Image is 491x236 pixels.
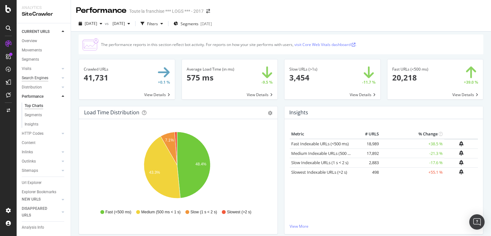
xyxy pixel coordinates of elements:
div: Outlinks [22,158,36,165]
a: visit Core Web Vitals dashboard . [294,42,356,47]
div: [DATE] [200,21,212,27]
a: Fast Indexable URLs (<500 ms) [291,141,349,147]
a: Movements [22,47,66,54]
div: Toute la franchise *** LOGS *** - 2017 [129,8,204,14]
div: bell-plus [459,160,464,165]
a: Visits [22,65,60,72]
button: [DATE] [110,19,133,29]
div: Distribution [22,84,42,91]
a: Inlinks [22,149,60,156]
th: # URLS [355,129,380,139]
td: +55.1 % [380,167,444,177]
div: Segments [22,56,39,63]
div: Performance [76,5,127,16]
div: Content [22,140,35,146]
a: Overview [22,38,66,44]
img: CjTTJyXI.png [82,38,98,50]
div: Sitemaps [22,167,38,174]
a: Segments [25,112,66,118]
h4: Insights [289,108,308,117]
span: Medium (500 ms < 1 s) [141,209,181,215]
span: 2025 Sep. 1st [85,21,97,26]
td: 18,989 [355,139,380,149]
button: Segments[DATE] [171,19,214,29]
span: 2025 Aug. 27th [110,21,125,26]
div: HTTP Codes [22,130,43,137]
td: 2,883 [355,158,380,168]
div: NEW URLS [22,196,41,203]
div: Load Time Distribution [84,109,139,116]
a: Content [22,140,66,146]
span: Segments [181,21,199,27]
a: Explorer Bookmarks [22,189,66,195]
text: 48.4% [195,162,206,166]
span: Slowest (>2 s) [227,209,251,215]
div: The performance reports in this section reflect bot activity. For reports on how your site perfor... [101,42,356,47]
div: Visits [22,65,31,72]
div: Movements [22,47,42,54]
div: Top Charts [25,103,43,109]
div: Explorer Bookmarks [22,189,56,195]
div: Overview [22,38,37,44]
span: vs [105,21,110,26]
a: NEW URLS [22,196,60,203]
a: Search Engines [22,75,60,81]
div: Filters [147,21,158,27]
a: Performance [22,93,60,100]
div: Open Intercom Messenger [469,214,485,230]
td: +38.5 % [380,139,444,149]
a: Slow Indexable URLs (1 s < 2 s) [291,160,348,165]
text: 7.1% [165,138,174,142]
a: Medium Indexable URLs (500 ms < 1 s) [291,150,364,156]
a: View More [290,224,478,229]
div: bell-plus [459,150,464,156]
a: Segments [22,56,66,63]
button: [DATE] [76,19,105,29]
div: CURRENT URLS [22,28,50,35]
div: Url Explorer [22,179,42,186]
button: Filters [138,19,166,29]
div: Analysis Info [22,224,44,231]
a: Analysis Info [22,224,66,231]
div: Insights [25,121,38,128]
div: Performance [22,93,43,100]
a: CURRENT URLS [22,28,60,35]
a: Insights [25,121,66,128]
a: Top Charts [25,103,66,109]
td: 17,892 [355,148,380,158]
a: Outlinks [22,158,60,165]
div: Analytics [22,5,66,11]
div: gear [268,111,272,115]
td: 498 [355,167,380,177]
a: DISAPPEARED URLS [22,205,60,219]
div: arrow-right-arrow-left [206,9,210,13]
a: Slowest Indexable URLs (>2 s) [291,169,347,175]
div: Search Engines [22,75,48,81]
th: Metric [290,129,355,139]
a: Url Explorer [22,179,66,186]
td: -17.6 % [380,158,444,168]
div: DISAPPEARED URLS [22,205,54,219]
text: 43.3% [149,170,160,175]
a: Sitemaps [22,167,60,174]
a: HTTP Codes [22,130,60,137]
div: Segments [25,112,42,118]
th: % Change [380,129,444,139]
a: Distribution [22,84,60,91]
div: bell-plus [459,169,464,174]
span: Slow (1 s < 2 s) [191,209,217,215]
svg: A chart. [84,129,270,203]
div: bell-plus [459,141,464,146]
div: SiteCrawler [22,11,66,18]
td: -21.3 % [380,148,444,158]
span: Fast (<500 ms) [105,209,131,215]
div: Inlinks [22,149,33,156]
